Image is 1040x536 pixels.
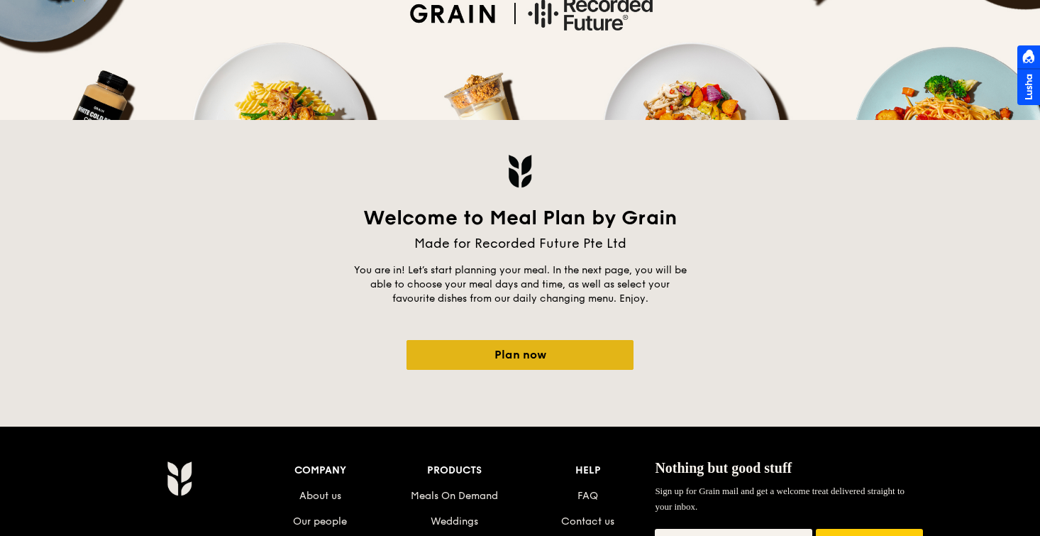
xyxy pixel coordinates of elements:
a: Weddings [431,515,478,527]
span: Sign up for Grain mail and get a welcome treat delivered straight to your inbox. [655,486,905,512]
div: Help [521,461,655,481]
a: FAQ [577,490,598,502]
a: About us [299,490,341,502]
a: Meals On Demand [411,490,498,502]
span: Nothing but good stuff [655,460,792,476]
div: Made for Recorded Future Pte Ltd [350,234,690,253]
a: Plan now [406,340,634,370]
div: Company [253,461,387,481]
div: Welcome to Meal Plan by Grain [350,205,690,231]
p: You are in! Let’s start planning your meal. In the next page, you will be able to choose your mea... [350,263,690,306]
img: Grain logo [508,154,532,188]
img: Grain [167,461,192,496]
div: Products [387,461,521,481]
a: Our people [293,515,347,527]
a: Contact us [561,515,614,527]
